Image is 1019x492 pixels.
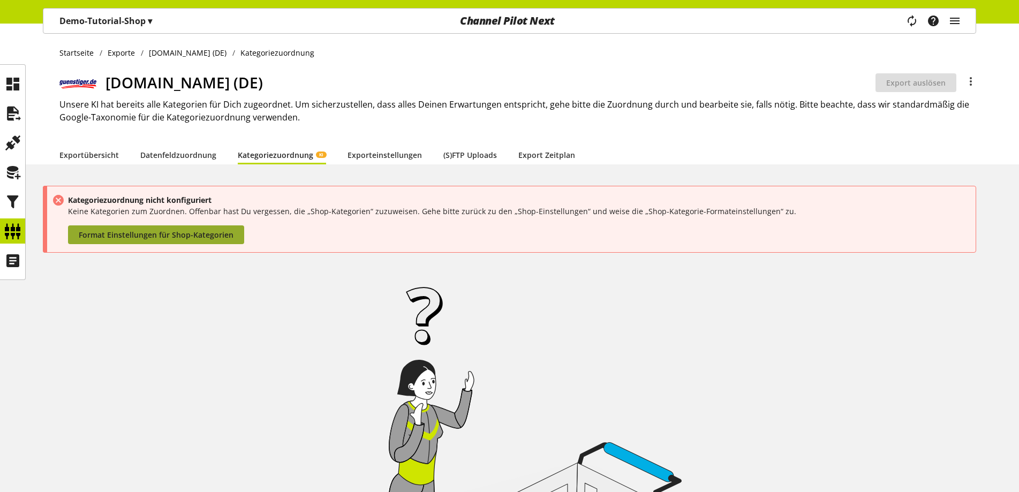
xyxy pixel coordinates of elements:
span: Startseite [59,47,94,58]
span: Export auslösen [886,77,946,88]
a: Exportübersicht [59,149,119,161]
p: Demo-Tutorial-Shop [59,14,152,27]
h2: Unsere KI hat bereits alle Kategorien für Dich zugeordnet. Um sicherzustellen, dass alles Deinen ... [59,98,976,124]
a: Format Einstellungen für Shop-Kategorien [68,225,244,244]
h4: Kategoriezuordnung nicht konfiguriert [68,194,971,206]
span: Format Einstellungen für Shop-Kategorien [79,229,233,240]
h1: [DOMAIN_NAME] (DE) [105,71,875,94]
nav: main navigation [43,8,976,34]
span: KI [319,152,323,158]
a: KategoriezuordnungKI [238,149,326,161]
span: ▾ [148,15,152,27]
button: Export auslösen [875,73,956,92]
p: Keine Kategorien zum Zuordnen. Offenbar hast Du vergessen, die „Shop-Kategorien“ zuzuweisen. Gehe... [68,206,971,217]
span: Exporte [108,47,135,58]
a: Export Zeitplan [518,149,575,161]
img: logo [59,75,97,89]
a: Startseite [59,47,100,58]
a: Datenfeldzuordnung [140,149,216,161]
a: Exporte [102,47,141,58]
a: (S)FTP Uploads [443,149,497,161]
a: Exporteinstellungen [348,149,422,161]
